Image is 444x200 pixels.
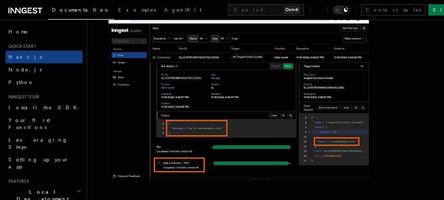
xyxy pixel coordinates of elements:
a: Next.js [6,51,82,63]
a: Documentation [48,2,114,20]
span: Inngest tour [6,94,39,100]
span: Install the SDK [8,105,81,110]
span: Examples [118,7,156,13]
span: Documentation [52,7,110,13]
span: Python [8,79,34,85]
button: Search...Ctrl+K [228,4,304,15]
a: Setting up your app [6,153,82,173]
span: Leveraging Steps [8,137,68,150]
button: Toggle dark mode [333,6,350,14]
a: Examples [114,2,160,19]
a: Python [6,76,82,89]
span: Home [8,28,28,35]
kbd: Ctrl+K [284,6,300,13]
span: Your first Functions [8,117,50,130]
a: Contact sales [361,4,425,15]
a: Install the SDK [6,101,82,114]
span: Features [6,179,29,184]
span: Setting up your app [8,157,69,169]
img: Inngest Dev Server web interface's runs tab with a single completed run expanded indicating that ... [98,0,379,195]
span: Next.js [8,54,42,60]
a: Leveraging Steps [6,134,82,153]
a: Node.js [6,63,82,76]
span: AgentKit [164,7,201,13]
a: Home [6,25,82,38]
a: AgentKit [160,2,206,19]
span: Quick start [6,44,36,49]
a: Your first Functions [6,114,82,134]
span: Node.js [8,67,42,72]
